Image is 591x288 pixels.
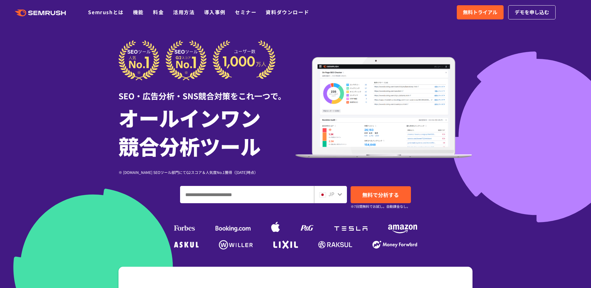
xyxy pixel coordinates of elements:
[119,80,295,102] div: SEO・広告分析・SNS競合対策をこれ一つで。
[119,169,295,175] div: ※ [DOMAIN_NAME] SEOツール部門にてG2スコア＆人気度No.1獲得（[DATE]時点）
[153,8,164,16] a: 料金
[463,8,497,16] span: 無料トライアル
[88,8,123,16] a: Semrushとは
[515,8,549,16] span: デモを申し込む
[266,8,309,16] a: 資料ダウンロード
[508,5,556,19] a: デモを申し込む
[351,186,411,203] a: 無料で分析する
[119,103,295,160] h1: オールインワン 競合分析ツール
[328,190,334,198] span: JP
[351,204,410,209] small: ※7日間無料でお試し。自動課金なし。
[173,8,195,16] a: 活用方法
[133,8,144,16] a: 機能
[204,8,226,16] a: 導入事例
[362,191,399,199] span: 無料で分析する
[180,186,314,203] input: ドメイン、キーワードまたはURLを入力してください
[457,5,504,19] a: 無料トライアル
[235,8,256,16] a: セミナー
